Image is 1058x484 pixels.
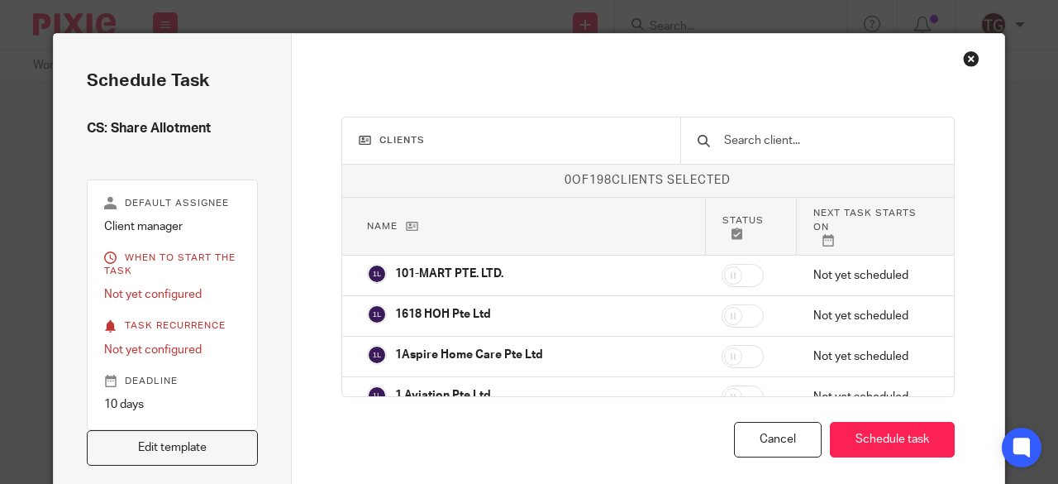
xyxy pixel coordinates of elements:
h3: Clients [359,134,665,147]
img: svg%3E [367,264,387,284]
p: Not yet scheduled [813,389,929,405]
p: 1Aspire Home Care Pte Ltd [395,347,543,363]
div: Cancel [734,422,822,458]
a: Edit template [87,430,258,466]
p: of clients selected [342,172,955,189]
h4: CS: Share Allotment [87,120,258,137]
span: 0 [565,175,572,186]
span: 198 [589,175,612,186]
p: Not yet scheduled [813,348,929,365]
input: Search client... [722,132,937,150]
img: svg%3E [367,304,387,324]
h2: Schedule task [87,67,258,95]
button: Schedule task [830,422,955,458]
p: Task recurrence [104,319,241,333]
div: Close this dialog window [963,50,979,67]
p: Not yet configured [104,342,241,358]
p: 1618 HOH Pte Ltd [395,306,491,323]
p: Status [722,213,779,240]
p: Next task starts on [813,206,929,247]
p: Client manager [104,218,241,235]
p: Not yet scheduled [813,308,929,324]
p: When to start the task [104,252,241,278]
p: Not yet scheduled [813,267,929,284]
p: 101-MART PTE. LTD. [395,266,503,282]
p: Not yet configured [104,286,241,303]
p: 10 days [104,396,241,413]
p: Deadline [104,375,241,388]
img: svg%3E [367,386,387,405]
p: Name [367,219,689,233]
p: 1.Aviation Pte Ltd [395,387,491,404]
img: svg%3E [367,345,387,365]
p: Default assignee [104,197,241,210]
